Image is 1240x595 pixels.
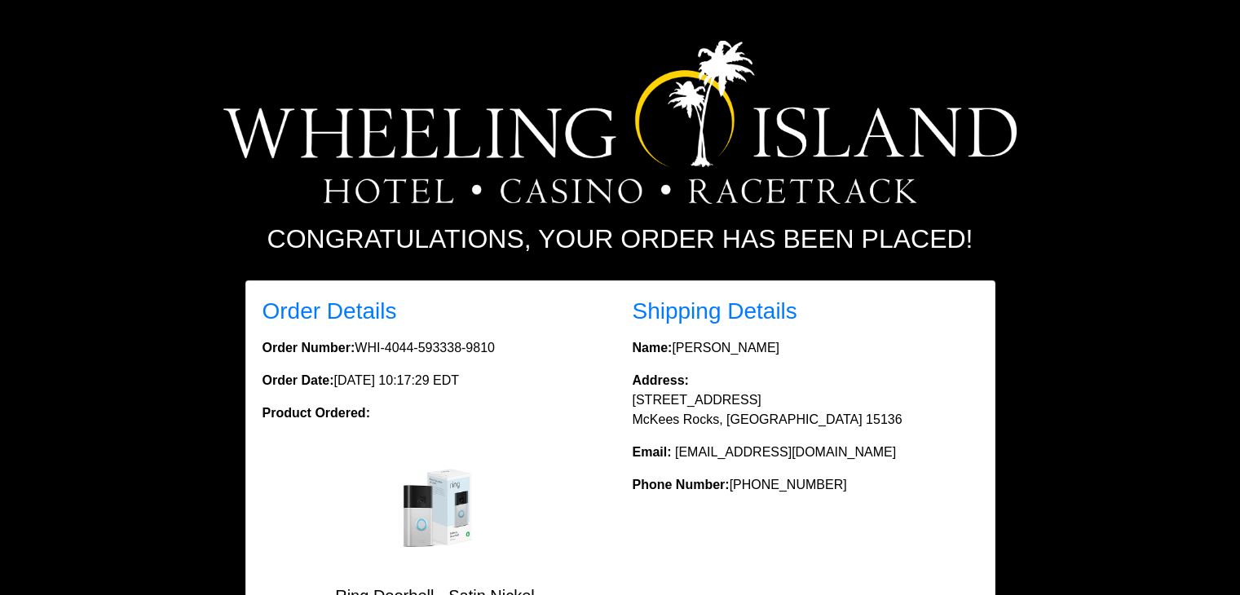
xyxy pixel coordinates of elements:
[633,371,978,430] p: [STREET_ADDRESS] McKees Rocks, [GEOGRAPHIC_DATA] 15136
[633,338,978,358] p: [PERSON_NAME]
[263,297,608,325] h3: Order Details
[370,443,501,573] img: Ring Doorbell - Satin Nickel
[633,445,672,459] strong: Email:
[168,223,1073,254] h2: Congratulations, your order has been placed!
[633,341,673,355] strong: Name:
[263,371,608,390] p: [DATE] 10:17:29 EDT
[633,478,730,491] strong: Phone Number:
[263,341,355,355] strong: Order Number:
[633,297,978,325] h3: Shipping Details
[263,406,370,420] strong: Product Ordered:
[633,373,689,387] strong: Address:
[633,475,978,495] p: [PHONE_NUMBER]
[263,373,334,387] strong: Order Date:
[223,41,1017,204] img: Logo
[633,443,978,462] p: [EMAIL_ADDRESS][DOMAIN_NAME]
[263,338,608,358] p: WHI-4044-593338-9810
